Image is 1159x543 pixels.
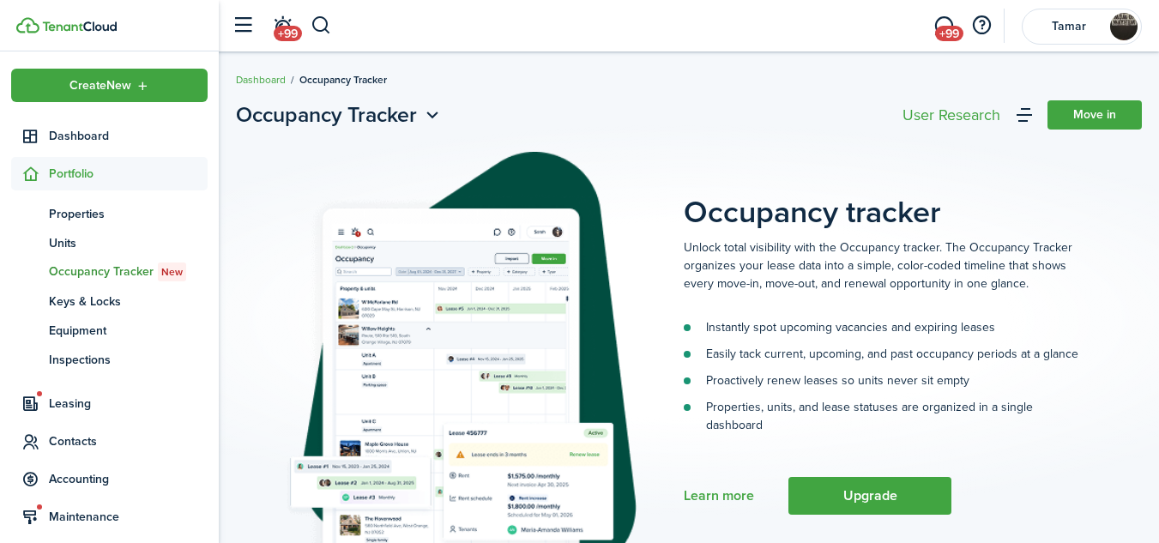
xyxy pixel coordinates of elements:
button: Upgrade [788,477,951,515]
span: Properties [49,205,208,223]
span: Keys & Locks [49,293,208,311]
button: User Research [898,103,1005,127]
button: Open menu [11,69,208,102]
span: Occupancy Tracker [49,262,208,281]
a: Dashboard [11,119,208,153]
span: New [161,264,183,280]
a: Dashboard [236,72,286,87]
span: Occupancy Tracker [236,100,417,130]
span: Create New [69,80,131,92]
img: Tamar [1110,13,1138,40]
span: Contacts [49,432,208,450]
button: Open menu [236,100,444,130]
a: Occupancy TrackerNew [11,257,208,287]
a: Notifications [266,4,299,48]
span: Inspections [49,351,208,369]
a: Move in [1047,100,1142,130]
a: Keys & Locks [11,287,208,316]
button: Occupancy Tracker [236,100,444,130]
a: Learn more [684,488,754,504]
img: TenantCloud [42,21,117,32]
button: Search [311,11,332,40]
a: Equipment [11,316,208,345]
button: Open resource center [967,11,996,40]
span: Occupancy Tracker [299,72,387,87]
span: +99 [935,26,963,41]
span: Equipment [49,322,208,340]
span: Accounting [49,470,208,488]
li: Properties, units, and lease statuses are organized in a single dashboard [684,398,1078,434]
placeholder-page-title: Occupancy tracker [684,152,1142,230]
a: Properties [11,199,208,228]
span: Portfolio [49,165,208,183]
li: Instantly spot upcoming vacancies and expiring leases [684,318,1078,336]
span: Maintenance [49,508,208,526]
img: TenantCloud [16,17,39,33]
div: User Research [902,107,1000,123]
p: Unlock total visibility with the Occupancy tracker. The Occupancy Tracker organizes your lease da... [684,238,1078,293]
span: Units [49,234,208,252]
button: Open sidebar [226,9,259,42]
span: Dashboard [49,127,208,145]
li: Easily tack current, upcoming, and past occupancy periods at a glance [684,345,1078,363]
a: Units [11,228,208,257]
span: Leasing [49,395,208,413]
li: Proactively renew leases so units never sit empty [684,371,1078,389]
span: +99 [274,26,302,41]
a: Inspections [11,345,208,374]
a: Messaging [927,4,960,48]
span: Tamar [1035,21,1103,33]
